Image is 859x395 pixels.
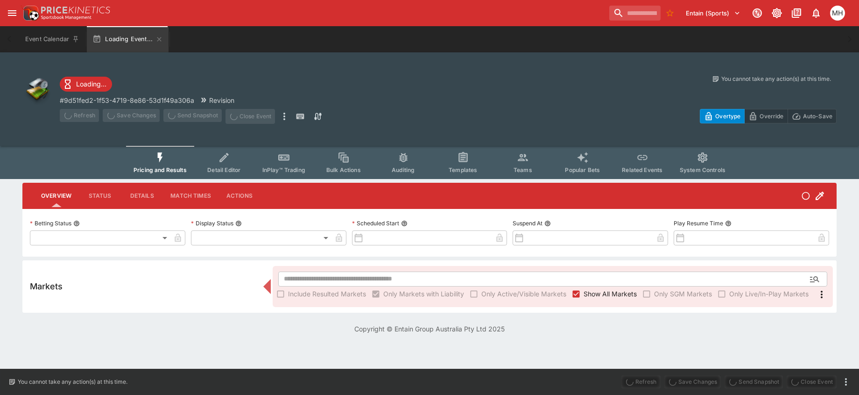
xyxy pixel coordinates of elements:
[279,109,290,124] button: more
[209,95,234,105] p: Revision
[392,166,415,173] span: Auditing
[827,3,848,23] button: Michael Hutchinson
[20,26,85,52] button: Event Calendar
[22,75,52,105] img: other.png
[41,15,92,20] img: Sportsbook Management
[76,79,106,89] p: Loading...
[840,376,852,388] button: more
[808,5,824,22] button: Notifications
[134,166,187,173] span: Pricing and Results
[207,166,240,173] span: Detail Editor
[87,26,169,52] button: Loading Event...
[725,220,732,227] button: Play Resume Time
[544,220,551,227] button: Suspend At
[126,146,733,179] div: Event type filters
[79,185,121,207] button: Status
[513,219,542,227] p: Suspend At
[21,4,39,22] img: PriceKinetics Logo
[768,5,785,22] button: Toggle light/dark mode
[788,109,837,123] button: Auto-Save
[218,185,261,207] button: Actions
[30,219,71,227] p: Betting Status
[760,111,783,121] p: Override
[262,166,305,173] span: InPlay™ Trading
[352,219,399,227] p: Scheduled Start
[803,111,832,121] p: Auto-Save
[18,378,127,386] p: You cannot take any action(s) at this time.
[191,219,233,227] p: Display Status
[481,289,566,299] span: Only Active/Visible Markets
[288,289,366,299] span: Include Resulted Markets
[565,166,600,173] span: Popular Bets
[73,220,80,227] button: Betting Status
[715,111,740,121] p: Overtype
[721,75,831,83] p: You cannot take any action(s) at this time.
[680,166,725,173] span: System Controls
[4,5,21,22] button: open drawer
[121,185,163,207] button: Details
[584,289,637,299] span: Show All Markets
[60,95,194,105] p: Copy To Clipboard
[163,185,218,207] button: Match Times
[806,271,823,287] button: Open
[744,109,788,123] button: Override
[235,220,242,227] button: Display Status
[788,5,805,22] button: Documentation
[674,219,723,227] p: Play Resume Time
[622,166,662,173] span: Related Events
[830,6,845,21] div: Michael Hutchinson
[816,289,827,300] svg: More
[401,220,408,227] button: Scheduled Start
[749,5,766,22] button: Connected to PK
[383,289,464,299] span: Only Markets with Liability
[700,109,837,123] div: Start From
[449,166,477,173] span: Templates
[34,185,79,207] button: Overview
[654,289,712,299] span: Only SGM Markets
[662,6,677,21] button: No Bookmarks
[680,6,746,21] button: Select Tenant
[30,281,63,292] h5: Markets
[729,289,809,299] span: Only Live/In-Play Markets
[514,166,532,173] span: Teams
[609,6,661,21] input: search
[41,7,110,14] img: PriceKinetics
[326,166,361,173] span: Bulk Actions
[700,109,745,123] button: Overtype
